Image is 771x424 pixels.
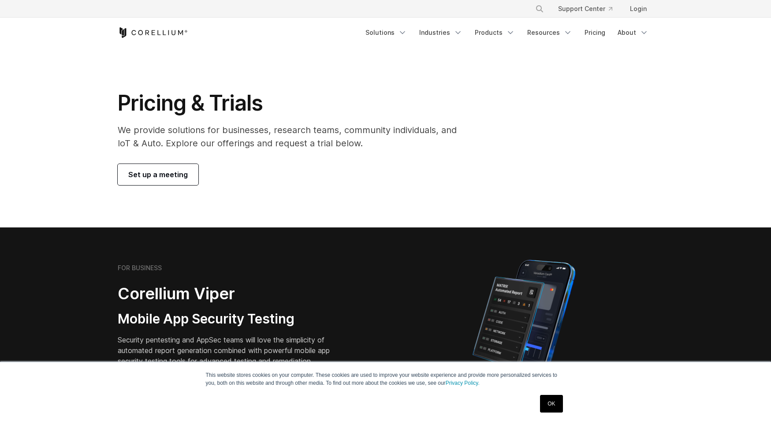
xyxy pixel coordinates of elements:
[118,284,343,304] h2: Corellium Viper
[551,1,619,17] a: Support Center
[118,164,198,185] a: Set up a meeting
[118,311,343,327] h3: Mobile App Security Testing
[118,335,343,366] p: Security pentesting and AppSec teams will love the simplicity of automated report generation comb...
[414,25,468,41] a: Industries
[612,25,654,41] a: About
[579,25,611,41] a: Pricing
[458,256,590,410] img: Corellium MATRIX automated report on iPhone showing app vulnerability test results across securit...
[118,123,469,150] p: We provide solutions for businesses, research teams, community individuals, and IoT & Auto. Explo...
[469,25,520,41] a: Products
[532,1,548,17] button: Search
[540,395,562,413] a: OK
[360,25,412,41] a: Solutions
[118,27,188,38] a: Corellium Home
[118,90,469,116] h1: Pricing & Trials
[446,380,480,386] a: Privacy Policy.
[128,169,188,180] span: Set up a meeting
[206,371,566,387] p: This website stores cookies on your computer. These cookies are used to improve your website expe...
[360,25,654,41] div: Navigation Menu
[623,1,654,17] a: Login
[118,264,162,272] h6: FOR BUSINESS
[522,25,577,41] a: Resources
[525,1,654,17] div: Navigation Menu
